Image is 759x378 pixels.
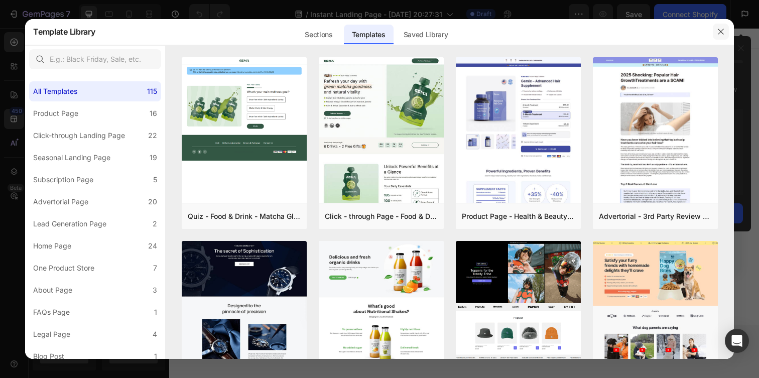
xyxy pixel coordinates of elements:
img: Mezclar en la botella con 250–350ml de agua [211,127,391,250]
div: 22 [148,130,157,142]
div: Legal Page [33,328,70,340]
div: 4 [153,328,157,340]
img: Llenar la cuchara dosificadora [18,127,197,250]
div: Blog Post [33,350,64,362]
div: Click-through Landing Page [33,130,125,142]
div: (3/3) [405,111,584,122]
div: 7 [153,262,157,274]
div: About Page [33,284,72,296]
div: Seasonal Landing Page [33,152,110,164]
div: (1/3) [18,111,197,122]
div: Open Intercom Messenger [725,329,749,353]
div: 1 [154,350,157,362]
div: 20 [148,196,157,208]
div: Lead Generation Page [33,218,106,230]
div: 19 [150,152,157,164]
div: Subscription Page [33,174,93,186]
div: Advertorial - 3rd Party Review - The Before Image - Hair Supplement [599,210,712,222]
div: Templates [344,25,394,45]
div: Sections [297,25,340,45]
div: Click - through Page - Food & Drink - Matcha Glow Shot [325,210,438,222]
div: 3 [153,284,157,296]
div: 16 [150,107,157,119]
input: E.g.: Black Friday, Sale, etc. [29,49,161,69]
h2: Tan completo como fácil [PERSON_NAME] [18,55,584,97]
div: Saved Library [396,25,456,45]
div: Product Page [33,107,78,119]
img: Agita y listo. Disfruta de Pleto [405,127,584,250]
figcaption: Llenar la cuchara dosificadora. [18,257,197,269]
img: quiz-1.png [182,57,307,161]
div: 115 [147,85,157,97]
div: 2 [153,218,157,230]
div: (2/3) [211,111,391,122]
h2: Template Library [33,19,95,45]
figcaption: Agita y listo. Disfruta de Pleto. [405,257,584,269]
div: FAQs Page [33,306,70,318]
figcaption: Mezclar en la botella con 250–350ml de agua. [211,257,391,269]
div: Product Page - Health & Beauty - Hair Supplement [462,210,575,222]
div: Home Page [33,240,71,252]
div: 5 [153,174,157,186]
div: Quiz - Food & Drink - Matcha Glow Shot [188,210,301,222]
div: One Product Store [33,262,94,274]
div: All Templates [33,85,77,97]
div: 24 [148,240,157,252]
div: Advertorial Page [33,196,88,208]
div: 1 [154,306,157,318]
